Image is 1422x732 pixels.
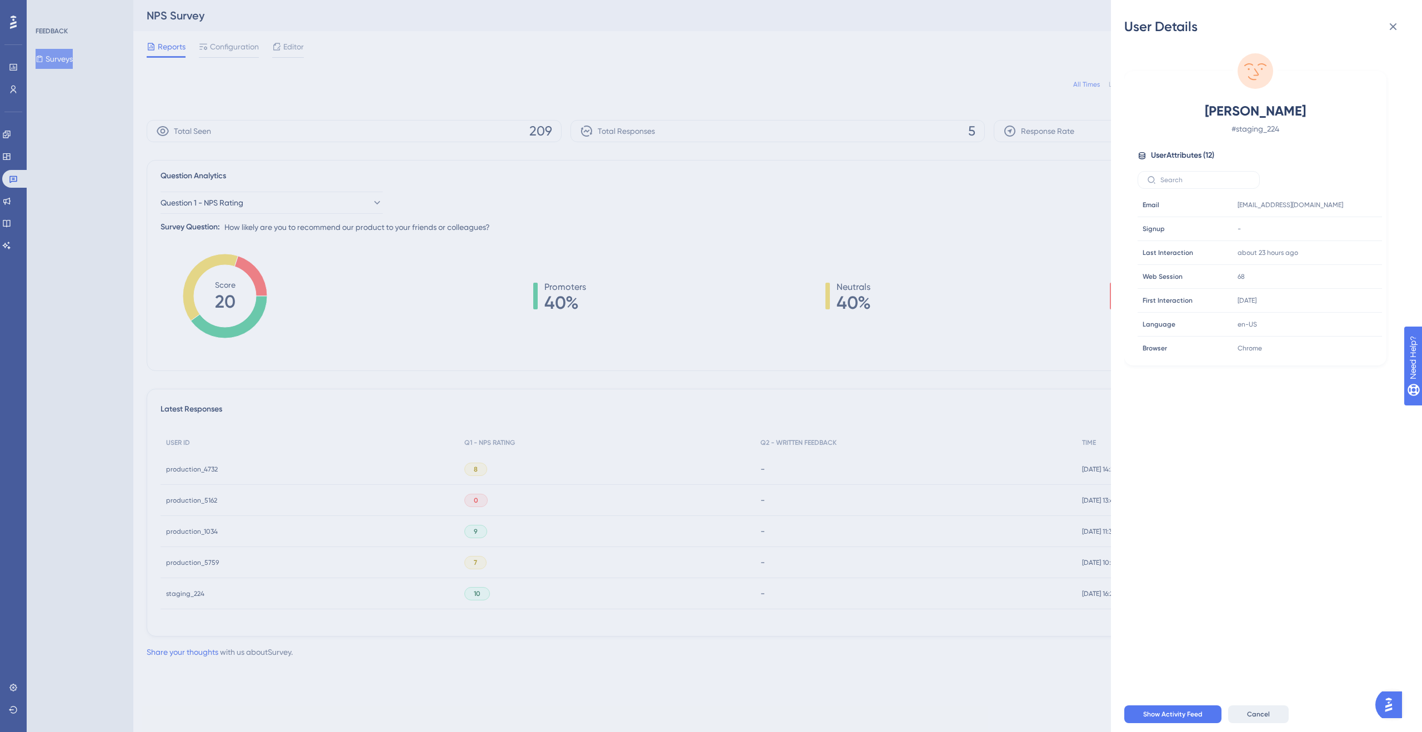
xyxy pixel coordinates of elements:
[1228,705,1289,723] button: Cancel
[1238,320,1257,329] span: en-US
[1158,102,1353,120] span: [PERSON_NAME]
[1158,122,1353,136] span: # staging_224
[1143,248,1193,257] span: Last Interaction
[1238,200,1343,209] span: [EMAIL_ADDRESS][DOMAIN_NAME]
[1238,344,1262,353] span: Chrome
[1238,272,1245,281] span: 68
[1143,710,1203,719] span: Show Activity Feed
[1143,272,1183,281] span: Web Session
[1247,710,1270,719] span: Cancel
[1143,344,1167,353] span: Browser
[1238,224,1241,233] span: -
[1143,224,1165,233] span: Signup
[26,3,69,16] span: Need Help?
[1143,320,1175,329] span: Language
[1375,688,1409,721] iframe: UserGuiding AI Assistant Launcher
[1238,297,1256,304] time: [DATE]
[1238,249,1298,257] time: about 23 hours ago
[1143,296,1193,305] span: First Interaction
[1124,705,1221,723] button: Show Activity Feed
[1151,149,1214,162] span: User Attributes ( 12 )
[1160,176,1250,184] input: Search
[1124,18,1409,36] div: User Details
[1143,200,1159,209] span: Email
